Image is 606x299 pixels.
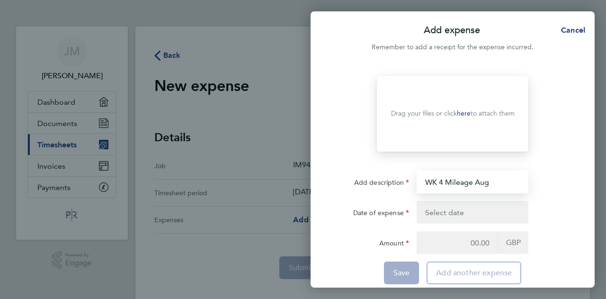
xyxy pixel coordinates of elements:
[391,109,515,118] p: Drag your files or click to attach them
[558,26,585,35] span: Cancel
[417,231,498,254] input: 00.00
[311,42,595,53] div: Remember to add a receipt for the expense incurred.
[457,109,471,118] a: here
[417,171,528,193] input: E.g. Transport
[424,24,480,37] p: Add expense
[546,21,595,40] button: Cancel
[379,239,409,250] label: Amount
[353,208,409,220] label: Date of expense
[498,231,528,254] span: GBP
[354,178,409,190] label: Add description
